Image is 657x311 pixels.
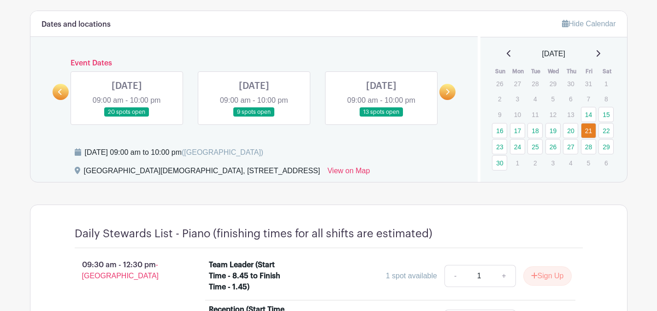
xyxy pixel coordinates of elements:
[581,139,596,154] a: 28
[563,139,578,154] a: 27
[527,156,543,170] p: 2
[510,76,525,91] p: 27
[545,139,561,154] a: 26
[182,148,263,156] span: ([GEOGRAPHIC_DATA])
[327,165,370,180] a: View on Map
[598,92,614,106] p: 8
[85,147,264,158] div: [DATE] 09:00 am to 10:00 pm
[598,107,614,122] a: 15
[510,156,525,170] p: 1
[581,123,596,138] a: 21
[581,92,596,106] p: 7
[84,165,320,180] div: [GEOGRAPHIC_DATA][DEMOGRAPHIC_DATA], [STREET_ADDRESS]
[492,155,507,170] a: 30
[523,266,572,286] button: Sign Up
[562,20,616,28] a: Hide Calendar
[581,107,596,122] a: 14
[598,156,614,170] p: 6
[386,270,437,282] div: 1 spot available
[492,92,507,106] p: 2
[75,227,432,241] h4: Daily Stewards List - Piano (finishing times for all shifts are estimated)
[527,67,545,76] th: Tue
[562,67,580,76] th: Thu
[491,67,509,76] th: Sun
[598,139,614,154] a: 29
[581,76,596,91] p: 31
[510,139,525,154] a: 24
[41,20,111,29] h6: Dates and locations
[545,123,561,138] a: 19
[527,107,543,122] p: 11
[563,123,578,138] a: 20
[545,107,561,122] p: 12
[563,76,578,91] p: 30
[580,67,598,76] th: Fri
[581,156,596,170] p: 5
[598,123,614,138] a: 22
[60,256,195,285] p: 09:30 am - 12:30 pm
[209,259,289,293] div: Team Leader (Start Time - 8.45 to Finish Time - 1.45)
[527,76,543,91] p: 28
[510,123,525,138] a: 17
[492,139,507,154] a: 23
[545,76,561,91] p: 29
[545,156,561,170] p: 3
[492,107,507,122] p: 9
[563,92,578,106] p: 6
[510,92,525,106] p: 3
[510,107,525,122] p: 10
[563,156,578,170] p: 4
[542,48,565,59] span: [DATE]
[563,107,578,122] p: 13
[545,67,563,76] th: Wed
[598,76,614,91] p: 1
[509,67,527,76] th: Mon
[527,123,543,138] a: 18
[527,139,543,154] a: 25
[492,265,515,287] a: +
[492,76,507,91] p: 26
[598,67,616,76] th: Sat
[492,123,507,138] a: 16
[69,59,440,68] h6: Event Dates
[527,92,543,106] p: 4
[545,92,561,106] p: 5
[444,265,466,287] a: -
